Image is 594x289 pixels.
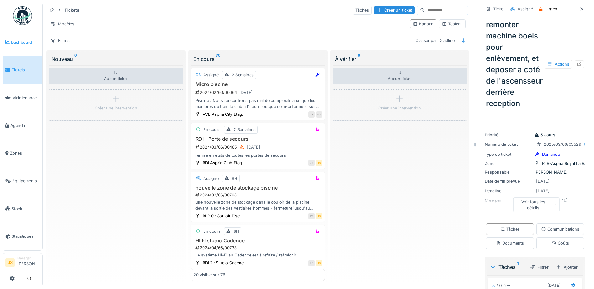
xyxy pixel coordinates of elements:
div: Tâches [353,6,372,15]
div: [PERSON_NAME] [485,169,585,175]
div: Priorité [485,132,532,138]
div: JS [316,213,322,219]
div: Actions [545,60,572,69]
div: Modèles [48,19,77,28]
a: Maintenance [3,84,42,112]
span: Statistiques [12,233,40,239]
span: Dashboard [11,39,40,45]
div: Aucun ticket [333,68,467,84]
div: 2024/04/66/00738 [195,245,322,251]
div: 5 Jours [534,132,555,138]
img: Badge_color-CXgf-gQk.svg [13,6,32,25]
div: Coûts [551,240,569,246]
div: Type de ticket [485,151,532,157]
div: [DATE] [247,144,260,150]
div: Ticket [493,6,504,12]
div: Numéro de ticket [485,141,532,147]
div: Manager [17,256,40,261]
div: RDI Aspria Club Etag... [203,160,246,166]
div: [DATE] [239,89,253,95]
div: Tâches [490,263,525,271]
a: Stock [3,195,42,223]
div: En cours [203,228,220,234]
div: AVL-Aspria City Etag... [203,111,246,117]
div: PD [316,111,322,118]
h3: nouvelle zone de stockage piscine [194,185,322,191]
div: 2 Semaines [234,127,256,133]
div: Kanban [413,21,434,27]
sup: 0 [74,55,77,63]
div: 2 Semaines [232,72,254,78]
span: Tickets [12,67,40,73]
div: [DATE] [547,282,561,288]
div: 8H [234,228,239,234]
span: Agenda [10,123,40,129]
span: Stock [12,206,40,212]
div: remonter machine boels pour enlèvement, et deposer a coté de l'ascensseur derrière reception [483,17,586,112]
div: Filtrer [527,263,551,271]
strong: Tickets [62,7,82,13]
a: Équipements [3,167,42,195]
div: 2024/03/66/00708 [195,192,322,198]
div: Urgent [545,6,559,12]
div: JS [316,160,322,166]
a: Zones [3,139,42,167]
div: RDI 2 -Studio Cadenc... [203,260,247,266]
div: Voir tous les détails [513,197,560,212]
h3: Micro piscine [194,81,322,87]
div: En cours [203,127,220,133]
div: Zone [485,160,532,166]
div: Assigné [518,6,533,12]
div: 2025/09/66/03529 [544,141,581,147]
h3: HI FI studio Cadence [194,238,322,244]
li: [PERSON_NAME] [17,256,40,269]
div: Créer une intervention [95,105,137,111]
div: Date de fin prévue [485,178,532,184]
div: PB [308,213,315,219]
div: Assigné [491,283,510,288]
div: Le système Hi-Fi au Cadence est à refaire / rafraichir [194,252,322,258]
div: Deadline [485,188,532,194]
div: Piscine : Nous rencontrons pas mal de complexité à ce que les membres quittent le club à l'heure ... [194,98,322,109]
div: JS [308,111,315,118]
div: [DATE] [536,188,550,194]
div: une nouvelle zone de stockage dans le couloir de la piscine devant la sortie des vestiaires homme... [194,199,322,211]
div: JS [308,160,315,166]
div: Créer une intervention [378,105,421,111]
a: JS Manager[PERSON_NAME] [5,256,40,271]
div: Nouveau [51,55,181,63]
span: Maintenance [12,95,40,101]
li: JS [5,258,15,267]
div: À vérifier [335,55,464,63]
div: JS [316,260,322,266]
div: Responsable [485,169,532,175]
div: 20 visible sur 76 [194,272,225,278]
div: 8H [232,175,237,181]
div: XP [308,260,315,266]
div: remise en états de toutes les portes de secours [194,152,322,158]
a: Tickets [3,56,42,84]
div: Créer un ticket [374,6,415,14]
div: Ajouter [554,263,580,271]
div: Aucun ticket [49,68,183,84]
span: Zones [10,150,40,156]
div: RLR 0 -Couloir Pisci... [203,213,244,219]
div: Documents [496,240,524,246]
a: Agenda [3,112,42,139]
div: 2024/03/66/00485 [195,143,322,151]
div: Filtres [48,36,72,45]
div: Assigné [203,175,219,181]
div: Classer par Deadline [413,36,457,45]
div: 2024/02/66/00064 [195,89,322,96]
h3: RDI - Porte de secours [194,136,322,142]
a: Dashboard [3,28,42,56]
sup: 76 [216,55,220,63]
div: Demande [542,151,560,157]
div: En cours [193,55,323,63]
div: Tâches [500,226,520,232]
div: Assigné [203,72,219,78]
div: [DATE] [536,178,550,184]
a: Statistiques [3,223,42,251]
div: Tableau [442,21,463,27]
span: Équipements [12,178,40,184]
